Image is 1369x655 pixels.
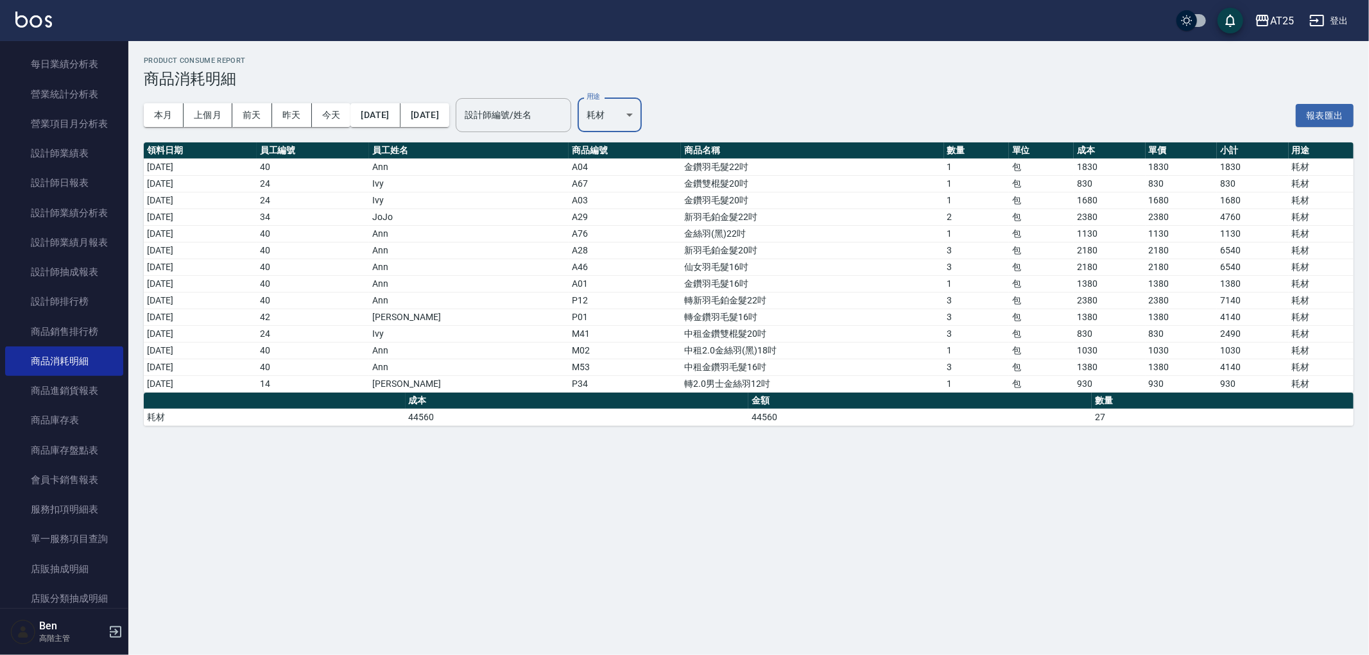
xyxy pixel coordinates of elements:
td: JoJo [369,208,569,225]
td: [DATE] [144,158,257,175]
td: 金鑽雙棍髮20吋 [681,175,943,192]
td: 1380 [1146,309,1218,325]
td: 1030 [1146,342,1218,359]
td: 3 [944,309,1009,325]
td: [DATE] [144,259,257,275]
button: [DATE] [350,103,400,127]
th: 金額 [748,393,1092,409]
th: 領料日期 [144,142,257,159]
td: 耗材 [1289,292,1354,309]
button: [DATE] [400,103,449,127]
button: save [1218,8,1243,33]
td: 44560 [748,409,1092,425]
td: 34 [257,208,370,225]
td: 包 [1009,375,1074,392]
td: 830 [1217,175,1289,192]
td: 1680 [1146,192,1218,208]
td: [DATE] [144,325,257,342]
td: 耗材 [1289,275,1354,292]
td: M53 [569,359,682,375]
td: 3 [944,292,1009,309]
button: 登出 [1304,9,1354,33]
td: A01 [569,275,682,292]
td: 7140 [1217,292,1289,309]
td: 包 [1009,225,1074,242]
td: 3 [944,325,1009,342]
td: [PERSON_NAME] [369,375,569,392]
td: A28 [569,242,682,259]
button: 上個月 [184,103,232,127]
td: [DATE] [144,225,257,242]
th: 成本 [406,393,749,409]
td: A04 [569,158,682,175]
td: Ivy [369,325,569,342]
td: 金鑽羽毛髮16吋 [681,275,943,292]
td: 中租金鑽雙棍髮20吋 [681,325,943,342]
div: 耗材 [578,98,642,132]
td: 1380 [1074,359,1146,375]
td: 1 [944,342,1009,359]
td: M02 [569,342,682,359]
h5: Ben [39,620,105,633]
td: 1130 [1146,225,1218,242]
td: 4140 [1217,309,1289,325]
td: 1 [944,158,1009,175]
td: 40 [257,275,370,292]
td: M41 [569,325,682,342]
td: 耗材 [1289,309,1354,325]
td: 40 [257,292,370,309]
td: Ann [369,292,569,309]
th: 數量 [944,142,1009,159]
button: 前天 [232,103,272,127]
td: 42 [257,309,370,325]
td: 金鑽羽毛髮22吋 [681,158,943,175]
th: 商品編號 [569,142,682,159]
td: [DATE] [144,292,257,309]
td: 仙女羽毛髮16吋 [681,259,943,275]
a: 商品庫存表 [5,405,123,435]
a: 服務扣項明細表 [5,495,123,524]
td: 1680 [1217,192,1289,208]
td: 1680 [1074,192,1146,208]
td: 1 [944,192,1009,208]
td: 轉金鑽羽毛髮16吋 [681,309,943,325]
h3: 商品消耗明細 [144,70,1354,88]
td: Ivy [369,175,569,192]
p: 高階主管 [39,633,105,644]
a: 每日業績分析表 [5,49,123,79]
td: 2180 [1074,242,1146,259]
td: 包 [1009,342,1074,359]
td: 14 [257,375,370,392]
th: 單位 [1009,142,1074,159]
td: 2380 [1074,208,1146,225]
td: 2180 [1146,259,1218,275]
td: 包 [1009,158,1074,175]
td: 包 [1009,325,1074,342]
td: 1130 [1074,225,1146,242]
td: A29 [569,208,682,225]
img: Person [10,619,36,645]
td: 40 [257,342,370,359]
td: 耗材 [1289,158,1354,175]
a: 設計師排行榜 [5,287,123,316]
td: 3 [944,359,1009,375]
td: 1380 [1074,275,1146,292]
td: Ann [369,342,569,359]
td: 耗材 [1289,359,1354,375]
td: 930 [1146,375,1218,392]
img: Logo [15,12,52,28]
td: 耗材 [1289,175,1354,192]
a: 商品銷售排行榜 [5,317,123,346]
td: 3 [944,242,1009,259]
td: Ann [369,225,569,242]
td: 930 [1074,375,1146,392]
a: 商品消耗明細 [5,346,123,376]
a: 店販分類抽成明細 [5,584,123,613]
td: 830 [1146,325,1218,342]
td: 2380 [1146,208,1218,225]
td: Ann [369,259,569,275]
a: 設計師日報表 [5,168,123,198]
td: 1030 [1217,342,1289,359]
th: 成本 [1074,142,1146,159]
td: 40 [257,158,370,175]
